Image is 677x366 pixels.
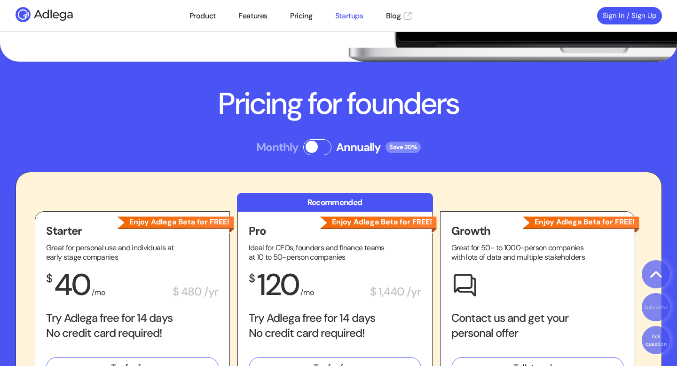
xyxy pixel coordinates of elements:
[300,287,314,297] span: /mo
[249,310,421,341] p: Try Adlega free for 14 days No credit card required!
[238,10,268,22] a: Features
[256,140,299,155] span: Monthly
[386,10,413,22] a: Blog
[249,271,255,286] span: $
[336,140,381,155] span: Annually
[290,10,312,22] a: Pricing
[249,219,421,243] p: Pro
[257,265,299,304] span: 120
[249,243,385,262] span: Ideal for CEOs, founders and finance teams at 10 to 50-person companies
[597,7,662,24] a: Sign In / Sign Up
[646,341,667,347] span: question
[451,219,624,243] p: Growth
[320,216,437,233] div: Enjoy Adlega Beta for FREE!
[335,10,363,22] a: Startups
[46,243,174,262] span: Great for personal use and individuals at early stage companies
[451,310,624,341] p: Contact us and get your personal offer
[118,216,234,233] div: Enjoy Adlega Beta for FREE!
[46,271,52,286] span: $
[652,333,661,340] span: Ask
[46,219,219,243] p: Starter
[189,10,216,22] a: Product
[451,243,585,262] span: Great for 50- to 1000-person companies with lots of data and multiple stakeholders
[16,90,662,123] h2: Pricing for founders
[92,287,105,297] span: /mo
[386,142,421,153] i: Save 20%
[370,284,421,299] span: $ 1,440 /yr
[16,7,108,22] img: Adlega logo
[46,310,219,341] p: Try Adlega free for 14 days No credit card required!
[237,193,433,212] div: Recommended
[523,216,639,233] div: Enjoy Adlega Beta for FREE!
[54,265,90,304] span: 40
[173,284,218,299] span: $ 480 /yr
